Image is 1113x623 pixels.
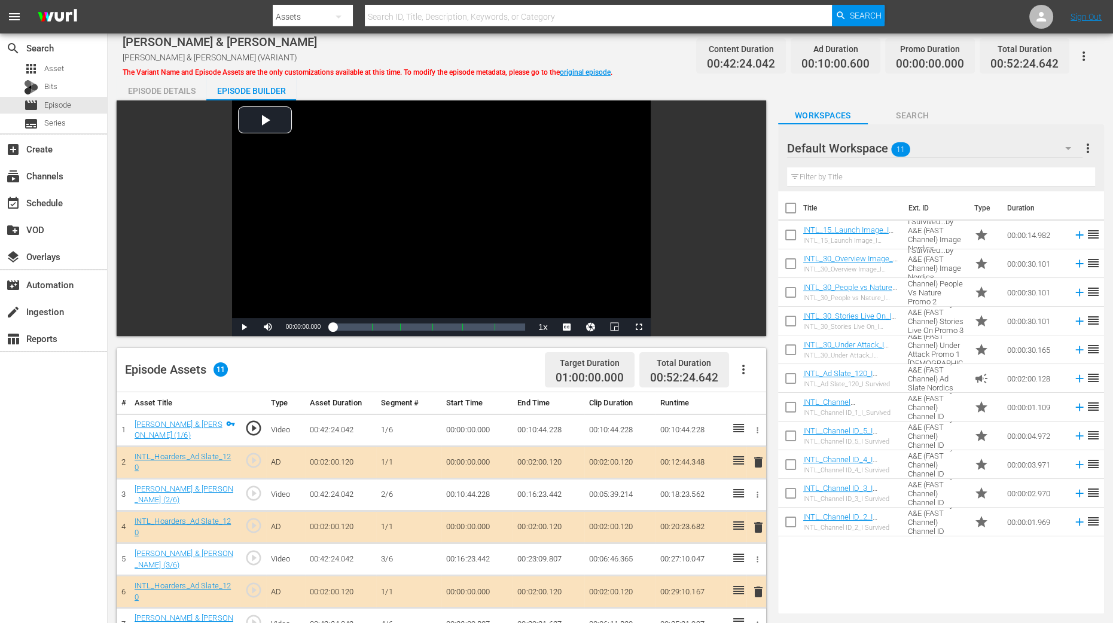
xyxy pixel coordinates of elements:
[655,446,727,478] td: 00:12:44.348
[1000,191,1072,225] th: Duration
[1086,399,1100,414] span: reorder
[1086,457,1100,471] span: reorder
[286,323,321,330] span: 00:00:00.000
[967,191,1000,225] th: Type
[803,294,899,302] div: INTL_30_People vs Nature_I Survived_Promo
[560,68,611,77] a: original episode
[603,318,627,336] button: Picture-in-Picture
[125,362,228,377] div: Episode Assets
[803,225,894,243] a: INTL_15_Launch Image_I Survived_Promo
[903,508,969,536] td: I Survived...by A&E (FAST Channel) Channel ID Nordics
[117,543,130,576] td: 5
[305,576,376,608] td: 00:02:00.120
[803,265,899,273] div: INTL_30_Overview Image_I Survived_Promo
[751,455,766,469] span: delete
[245,549,263,567] span: play_circle_outline
[376,414,441,446] td: 1/6
[266,478,305,511] td: Video
[441,414,513,446] td: 00:00:00.000
[376,478,441,511] td: 2/6
[333,323,525,331] div: Progress Bar
[214,362,228,377] span: 11
[903,422,969,450] td: I Survived...by A&E (FAST Channel) Channel ID Nordics
[117,478,130,511] td: 3
[990,41,1059,57] div: Total Duration
[1073,314,1086,328] svg: Add to Episode
[627,318,651,336] button: Fullscreen
[803,352,899,359] div: INTL_30_Under Attack_I Survived_ Promo
[513,576,584,608] td: 00:02:00.120
[513,511,584,543] td: 00:02:00.120
[803,283,898,301] a: INTL_30_People vs Nature_I Survived_Promo
[655,511,727,543] td: 00:20:23.682
[974,486,989,500] span: Promo
[655,576,727,608] td: 00:29:10.167
[266,446,305,478] td: AD
[24,62,38,76] span: Asset
[513,414,584,446] td: 00:10:44.228
[513,543,584,576] td: 00:23:09.807
[266,414,305,446] td: Video
[903,393,969,422] td: I Survived...by A&E (FAST Channel) Channel ID Nordics
[531,318,555,336] button: Playback Rate
[513,478,584,511] td: 00:16:23.442
[1002,221,1068,249] td: 00:00:14.982
[44,99,71,111] span: Episode
[903,450,969,479] td: I Survived...by A&E (FAST Channel) Channel ID Nordics
[130,392,240,414] th: Asset Title
[135,484,233,505] a: [PERSON_NAME] & [PERSON_NAME] (2/6)
[1002,479,1068,508] td: 00:00:02.970
[305,511,376,543] td: 00:02:00.120
[803,426,877,444] a: INTL_Channel ID_5_I Survived
[803,455,877,473] a: INTL_Channel ID_4_I Survived
[24,80,38,94] div: Bits
[305,543,376,576] td: 00:42:24.042
[135,549,233,569] a: [PERSON_NAME] & [PERSON_NAME] (3/6)
[891,137,910,162] span: 11
[901,191,967,225] th: Ext. ID
[1086,371,1100,385] span: reorder
[584,511,655,543] td: 00:02:00.120
[1002,450,1068,479] td: 00:00:03.971
[117,511,130,543] td: 4
[974,515,989,529] span: Promo
[801,41,870,57] div: Ad Duration
[232,100,651,336] div: Video Player
[584,543,655,576] td: 00:06:46.365
[974,256,989,271] span: Promo
[24,98,38,112] span: Episode
[1081,141,1095,155] span: more_vert
[974,228,989,242] span: Promo
[584,576,655,608] td: 00:02:00.120
[803,495,899,503] div: INTL_Channel ID_3_I Survived
[117,77,206,105] div: Episode Details
[1073,515,1086,529] svg: Add to Episode
[751,518,766,536] button: delete
[1073,286,1086,299] svg: Add to Episode
[1086,428,1100,442] span: reorder
[751,585,766,599] span: delete
[441,392,513,414] th: Start Time
[903,278,969,307] td: I Survived...by A&E (FAST Channel) People Vs Nature Promo 2 [DEMOGRAPHIC_DATA]
[206,77,296,100] button: Episode Builder
[803,311,896,329] a: INTL_30_Stories Live On_I Survived_Promo
[117,414,130,446] td: 1
[266,511,305,543] td: AD
[24,117,38,131] span: Series
[974,371,989,386] span: Ad
[751,583,766,600] button: delete
[707,41,775,57] div: Content Duration
[974,343,989,357] span: Promo
[117,392,130,414] th: #
[974,457,989,472] span: Promo
[245,484,263,502] span: play_circle_outline
[1073,228,1086,242] svg: Add to Episode
[803,524,899,532] div: INTL_Channel ID_2_I Survived
[135,517,231,537] a: INTL_Hoarders_Ad Slate_120
[803,323,899,331] div: INTL_30_Stories Live On_I Survived_Promo
[556,371,624,385] span: 01:00:00.000
[256,318,280,336] button: Mute
[974,314,989,328] span: Promo
[803,398,856,416] a: INTL_Channel ID_1_I_Survived
[135,581,231,601] a: INTL_Hoarders_Ad Slate_120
